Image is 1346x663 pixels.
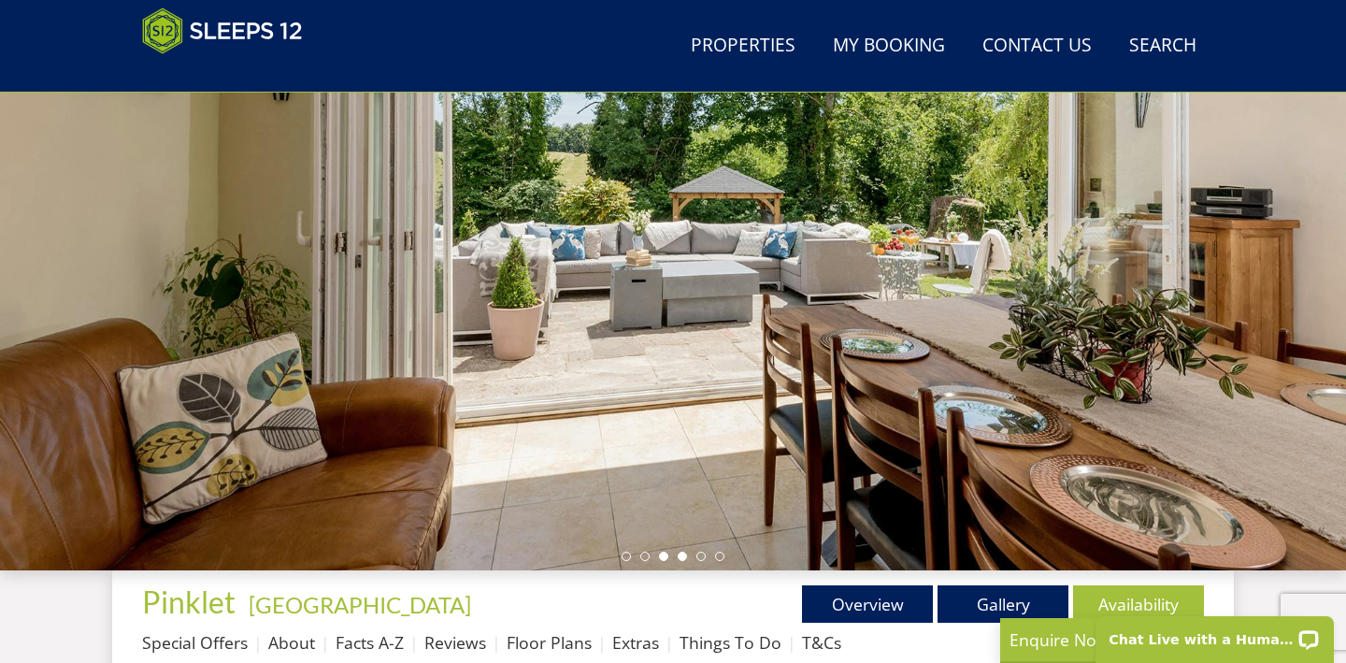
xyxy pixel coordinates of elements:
[975,25,1099,67] a: Contact Us
[825,25,952,67] a: My Booking
[938,585,1068,623] a: Gallery
[142,584,236,620] span: Pinklet
[507,631,592,654] a: Floor Plans
[1073,585,1204,623] a: Availability
[133,65,329,81] iframe: Customer reviews powered by Trustpilot
[1122,25,1204,67] a: Search
[802,631,841,654] a: T&Cs
[241,591,471,618] span: -
[802,585,933,623] a: Overview
[142,7,303,54] img: Sleeps 12
[142,631,248,654] a: Special Offers
[336,631,404,654] a: Facts A-Z
[268,631,315,654] a: About
[612,631,659,654] a: Extras
[1083,604,1346,663] iframe: LiveChat chat widget
[1009,627,1290,652] p: Enquire Now
[142,584,241,620] a: Pinklet
[683,25,803,67] a: Properties
[249,591,471,618] a: [GEOGRAPHIC_DATA]
[680,631,781,654] a: Things To Do
[424,631,486,654] a: Reviews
